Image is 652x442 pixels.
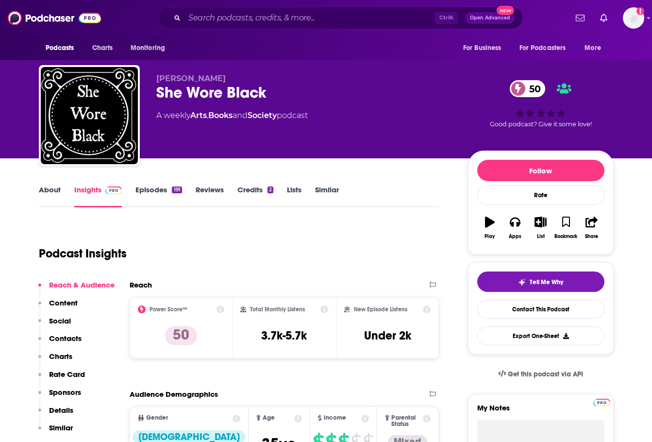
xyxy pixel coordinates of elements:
button: Apps [502,210,528,245]
span: , [207,111,208,120]
p: Similar [49,423,73,432]
button: Social [38,316,71,334]
a: Lists [287,185,301,207]
input: Search podcasts, credits, & more... [184,10,435,26]
button: Open AdvancedNew [466,12,515,24]
button: open menu [124,39,178,57]
span: Parental Status [391,415,421,427]
img: tell me why sparkle [518,278,526,286]
span: Open Advanced [470,16,510,20]
button: open menu [456,39,514,57]
div: Share [585,234,598,239]
a: Pro website [593,397,610,407]
div: Rate [477,185,604,205]
div: Search podcasts, credits, & more... [158,7,523,29]
span: Monitoring [131,41,165,55]
button: open menu [39,39,87,57]
p: Social [49,316,71,325]
button: List [528,210,553,245]
img: Podchaser Pro [105,187,122,194]
div: 2 [267,187,273,193]
p: Sponsors [49,388,81,397]
button: Bookmark [553,210,579,245]
a: Get this podcast via API [490,362,591,386]
p: Reach & Audience [49,280,115,289]
h3: 3.7k-5.7k [261,328,307,343]
a: Society [248,111,277,120]
h2: Audience Demographics [130,390,218,399]
button: Content [38,298,78,316]
a: 50 [510,80,546,97]
img: Podchaser - Follow, Share and Rate Podcasts [8,9,101,27]
button: Show profile menu [623,7,644,29]
img: User Profile [623,7,644,29]
p: Content [49,298,78,307]
h2: Total Monthly Listens [250,306,305,313]
span: Income [324,415,346,421]
button: Export One-Sheet [477,326,604,345]
a: Credits2 [237,185,273,207]
button: Charts [38,352,72,370]
h2: Reach [130,280,152,289]
span: For Business [463,41,502,55]
span: Get this podcast via API [508,370,583,378]
span: New [497,6,514,15]
button: Sponsors [38,388,81,406]
div: Bookmark [554,234,577,239]
span: Gender [146,415,168,421]
p: Charts [49,352,72,361]
h2: Power Score™ [150,306,187,313]
button: Reach & Audience [38,280,115,298]
span: Age [263,415,275,421]
button: Follow [477,160,604,181]
a: InsightsPodchaser Pro [74,185,122,207]
span: 50 [519,80,546,97]
p: Details [49,406,73,415]
img: Podchaser Pro [593,399,610,407]
span: Logged in as lcohen [623,7,644,29]
svg: Add a profile image [636,7,644,15]
a: Episodes191 [135,185,182,207]
button: open menu [578,39,613,57]
span: Tell Me Why [530,278,563,286]
button: Share [579,210,604,245]
div: List [537,234,545,239]
div: A weekly podcast [156,110,308,121]
a: Show notifications dropdown [572,10,588,26]
a: Arts [190,111,207,120]
div: 191 [172,187,182,193]
a: Show notifications dropdown [596,10,611,26]
span: and [233,111,248,120]
h2: New Episode Listens [354,306,407,313]
img: She Wore Black [41,67,138,164]
div: Apps [509,234,521,239]
p: Contacts [49,334,82,343]
button: tell me why sparkleTell Me Why [477,272,604,292]
a: Contact This Podcast [477,300,604,319]
a: Similar [315,185,339,207]
button: Details [38,406,73,424]
div: Play [485,234,495,239]
span: Podcasts [46,41,74,55]
span: Ctrl K [435,12,458,24]
p: Rate Card [49,370,85,379]
div: 50Good podcast? Give it some love! [468,74,614,134]
span: Charts [92,41,113,55]
button: Similar [38,423,73,441]
button: open menu [513,39,580,57]
button: Play [477,210,502,245]
h3: Under 2k [364,328,411,343]
p: 50 [165,326,197,345]
button: Rate Card [38,370,85,388]
a: Reviews [196,185,224,207]
h1: Podcast Insights [39,246,127,261]
span: Good podcast? Give it some love! [490,120,592,128]
button: Contacts [38,334,82,352]
a: Charts [86,39,119,57]
span: More [585,41,601,55]
span: [PERSON_NAME] [156,74,226,83]
label: My Notes [477,403,604,420]
a: About [39,185,61,207]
